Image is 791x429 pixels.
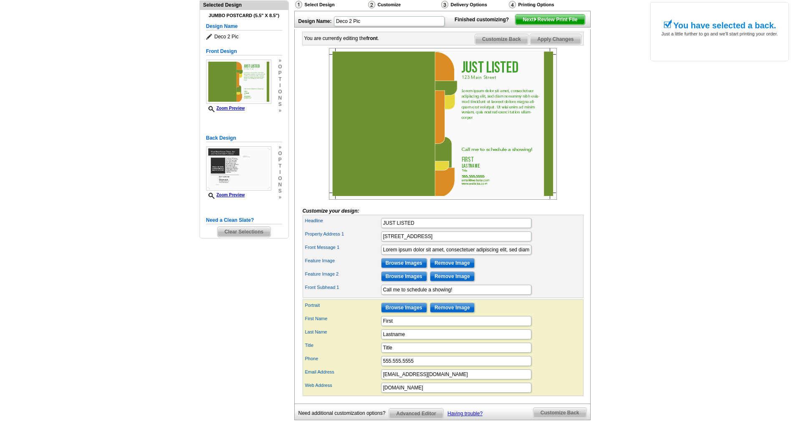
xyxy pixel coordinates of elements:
input: Browse Images [381,258,427,268]
span: p [278,70,282,76]
img: Printing Options & Summary [509,1,516,8]
label: Web Address [305,382,380,389]
h5: Need a Clean Slate? [206,216,282,224]
a: Having trouble? [447,411,483,416]
strong: Design Name: [298,18,332,24]
span: » [278,58,282,64]
h4: Jumbo Postcard (5.5" x 8.5") [206,13,282,18]
span: » [278,144,282,151]
span: p [278,157,282,163]
strong: Finished customizing? [455,17,514,23]
h1: You have selected a back. [673,21,776,30]
span: Clear Selections [217,227,270,237]
img: button-next-arrow-white.png [533,18,537,21]
label: Email Address [305,369,380,376]
h5: Back Design [206,134,282,142]
span: o [278,89,282,95]
span: n [278,182,282,188]
h5: Front Design [206,48,282,55]
span: Deco 2 Pic [206,33,282,41]
a: Advanced Editor [389,408,443,419]
input: Browse Images [381,271,427,281]
span: o [278,64,282,70]
label: Front Subhead 1 [305,284,380,291]
span: o [278,151,282,157]
span: t [278,76,282,83]
h5: Design Name [206,23,282,30]
div: Select Design [294,0,367,11]
span: s [278,101,282,108]
span: i [278,169,282,176]
span: s [278,188,282,194]
div: Need additional customization options? [298,408,389,419]
label: Portrait [305,302,380,309]
span: Customize Back [533,408,586,418]
input: Remove Image [430,303,475,313]
img: Select Design [295,1,302,8]
img: Z18875699_00001_1.jpg [329,48,557,200]
a: Zoom Preview [206,106,245,110]
label: Feature Image 2 [305,271,380,278]
img: Z18875699_00001_2.jpg [206,146,271,191]
label: Title [305,342,380,349]
div: You are currently editing the . [304,35,379,42]
span: n [278,95,282,101]
div: Printing Options [508,0,582,9]
div: Selected Design [200,1,288,9]
input: Remove Image [430,258,475,268]
input: Browse Images [381,303,427,313]
label: Last Name [305,329,380,336]
label: Headline [305,217,380,224]
img: check_mark.png [663,19,672,28]
input: Remove Image [430,271,475,281]
span: t [278,163,282,169]
img: Customize [368,1,375,8]
i: Customize your design: [303,208,359,214]
span: Just a little further to go and we'll start printing your order. [661,23,778,36]
span: Customize Back [475,34,528,44]
label: Phone [305,355,380,362]
a: Zoom Preview [206,193,245,197]
span: » [278,108,282,114]
div: Customize [367,0,440,11]
img: Delivery Options [441,1,448,8]
b: front [366,35,378,41]
span: Advanced Editor [389,409,443,419]
span: Next Review Print File [516,15,584,25]
img: Z18875699_00001_1.jpg [206,60,271,104]
label: Feature Image [305,257,380,264]
label: First Name [305,315,380,322]
span: » [278,194,282,201]
label: Front Message 1 [305,244,380,251]
span: Apply Changes [530,34,581,44]
span: o [278,176,282,182]
label: Property Address 1 [305,231,380,238]
div: Delivery Options [440,0,508,9]
span: i [278,83,282,89]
